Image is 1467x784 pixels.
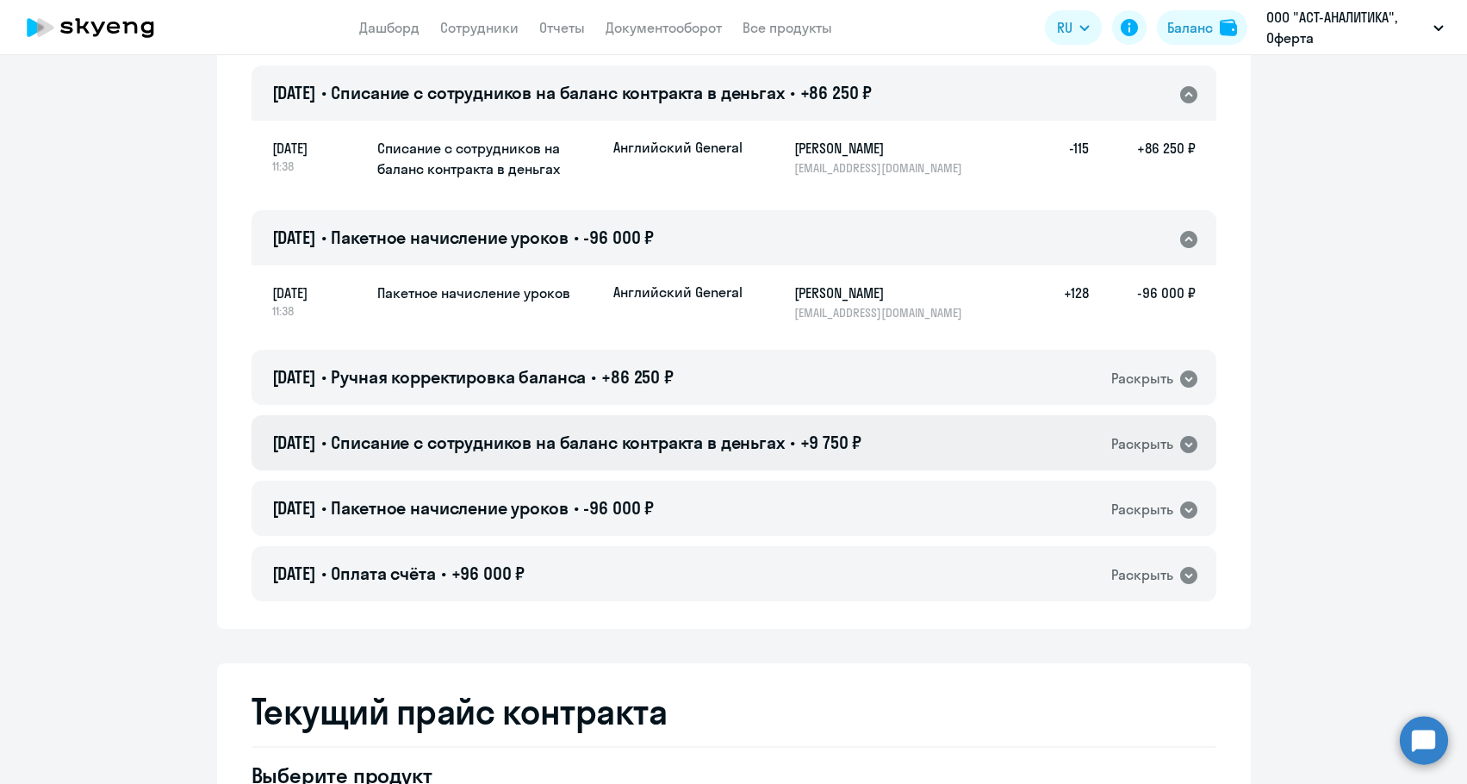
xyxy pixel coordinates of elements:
div: Раскрыть [1111,433,1173,455]
span: • [591,366,596,388]
span: [DATE] [272,432,316,453]
span: • [321,227,326,248]
span: • [321,563,326,584]
span: • [790,432,795,453]
p: ООО "АСТ-АНАЛИТИКА", Оферта [1266,7,1427,48]
span: RU [1057,17,1072,38]
span: +86 250 ₽ [601,366,674,388]
span: -96 000 ₽ [583,227,654,248]
span: +9 750 ₽ [800,432,862,453]
img: balance [1220,19,1237,36]
h5: +128 [1034,283,1089,320]
span: • [321,82,326,103]
a: Все продукты [743,19,832,36]
span: [DATE] [272,283,364,303]
button: RU [1045,10,1102,45]
h5: [PERSON_NAME] [794,138,972,159]
span: Списание с сотрудников на баланс контракта в деньгах [331,82,784,103]
h5: Пакетное начисление уроков [377,283,600,303]
button: Балансbalance [1157,10,1247,45]
a: Дашборд [359,19,420,36]
p: [EMAIL_ADDRESS][DOMAIN_NAME] [794,305,972,320]
h2: Текущий прайс контракта [252,691,1216,732]
span: +86 250 ₽ [800,82,873,103]
span: [DATE] [272,227,316,248]
button: ООО "АСТ-АНАЛИТИКА", Оферта [1258,7,1452,48]
span: • [321,432,326,453]
span: 11:38 [272,159,364,174]
h5: -96 000 ₽ [1089,283,1196,320]
span: Пакетное начисление уроков [331,497,568,519]
span: [DATE] [272,366,316,388]
span: [DATE] [272,563,316,584]
span: • [574,227,579,248]
h5: +86 250 ₽ [1089,138,1196,176]
span: [DATE] [272,497,316,519]
a: Отчеты [539,19,585,36]
div: Раскрыть [1111,564,1173,586]
span: • [321,497,326,519]
span: [DATE] [272,82,316,103]
div: Баланс [1167,17,1213,38]
span: +96 000 ₽ [451,563,525,584]
p: Английский General [613,283,743,302]
span: Ручная корректировка баланса [331,366,586,388]
span: 11:38 [272,303,364,319]
h5: Списание с сотрудников на баланс контракта в деньгах [377,138,600,179]
div: Раскрыть [1111,499,1173,520]
a: Документооборот [606,19,722,36]
span: • [574,497,579,519]
p: Английский General [613,138,743,157]
div: Раскрыть [1111,368,1173,389]
span: • [441,563,446,584]
span: Оплата счёта [331,563,435,584]
span: Пакетное начисление уроков [331,227,568,248]
span: • [321,366,326,388]
a: Сотрудники [440,19,519,36]
h5: -115 [1034,138,1089,176]
h5: [PERSON_NAME] [794,283,972,303]
span: [DATE] [272,138,364,159]
p: [EMAIL_ADDRESS][DOMAIN_NAME] [794,160,972,176]
span: Списание с сотрудников на баланс контракта в деньгах [331,432,784,453]
span: -96 000 ₽ [583,497,654,519]
span: • [790,82,795,103]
